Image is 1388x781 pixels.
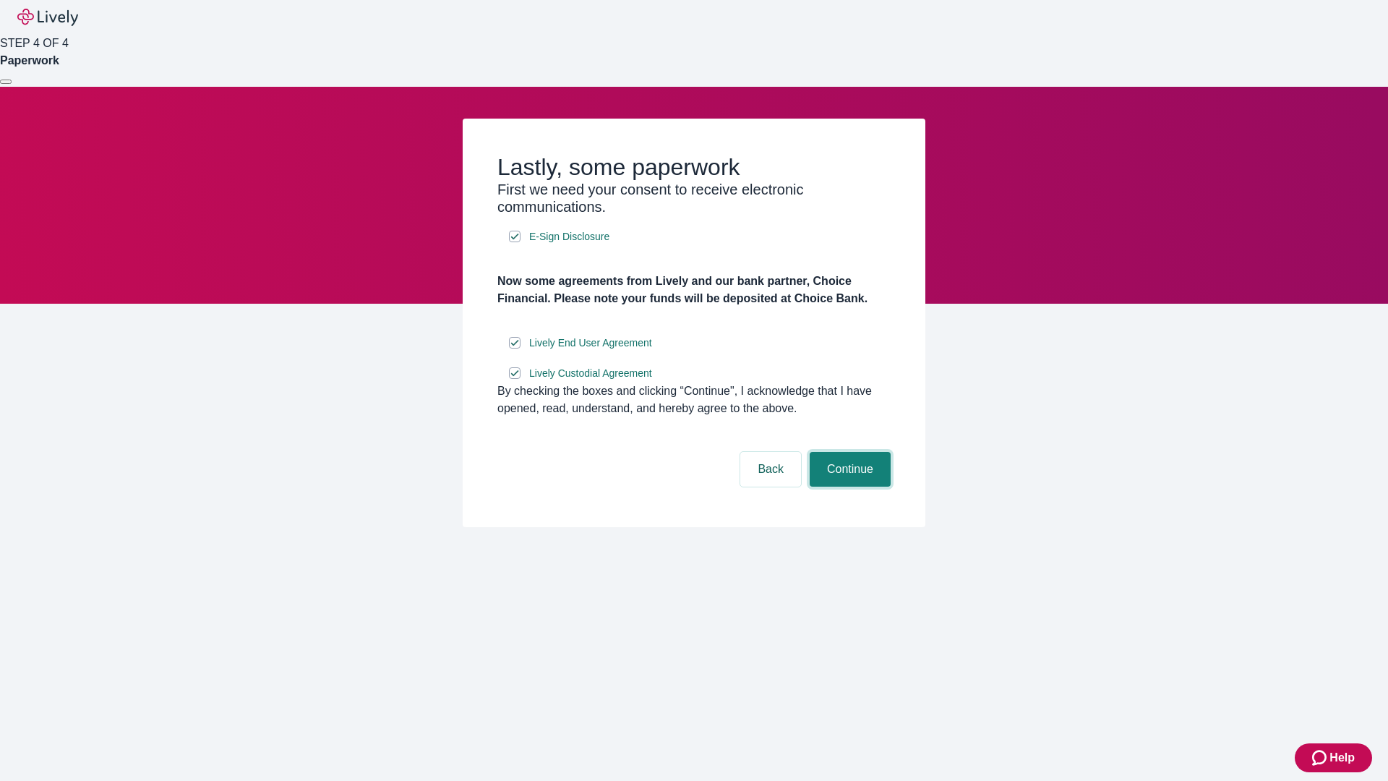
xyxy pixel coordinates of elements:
span: Help [1329,749,1355,767]
span: Lively End User Agreement [529,336,652,351]
span: E-Sign Disclosure [529,229,609,244]
a: e-sign disclosure document [526,364,655,383]
a: e-sign disclosure document [526,334,655,352]
span: Lively Custodial Agreement [529,366,652,381]
img: Lively [17,9,78,26]
div: By checking the boxes and clicking “Continue", I acknowledge that I have opened, read, understand... [497,383,891,417]
h2: Lastly, some paperwork [497,153,891,181]
button: Continue [810,452,891,487]
a: e-sign disclosure document [526,228,612,246]
h4: Now some agreements from Lively and our bank partner, Choice Financial. Please note your funds wi... [497,273,891,307]
h3: First we need your consent to receive electronic communications. [497,181,891,215]
button: Zendesk support iconHelp [1295,743,1372,772]
button: Back [740,452,801,487]
svg: Zendesk support icon [1312,749,1329,767]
